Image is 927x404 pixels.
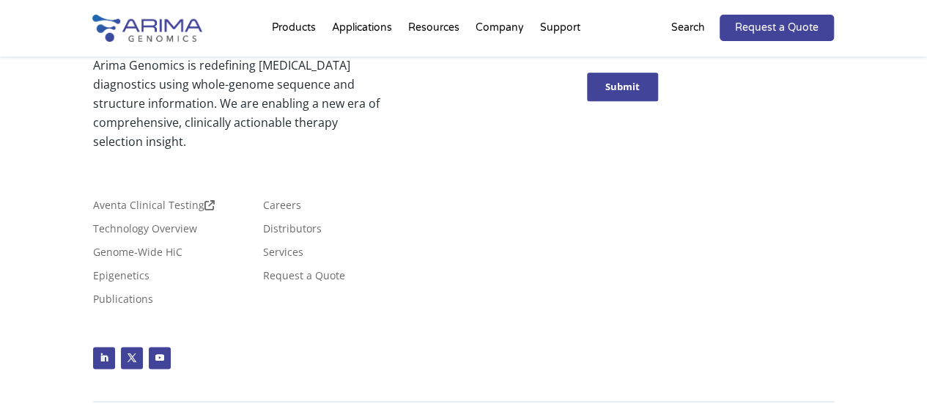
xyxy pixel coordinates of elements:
[93,200,215,216] a: Aventa Clinical Testing
[93,271,149,287] a: Epigenetics
[93,247,182,263] a: Genome-Wide HiC
[263,200,301,216] a: Careers
[854,334,927,404] iframe: Chat Widget
[93,56,390,151] p: Arima Genomics is redefining [MEDICAL_DATA] diagnostics using whole-genome sequence and structure...
[93,347,115,369] a: Follow on LinkedIn
[587,15,834,126] iframe: Form 0
[93,224,197,240] a: Technology Overview
[720,15,834,41] a: Request a Quote
[671,18,705,37] p: Search
[263,271,345,287] a: Request a Quote
[121,347,143,369] a: Follow on X
[263,247,303,263] a: Services
[149,347,171,369] a: Follow on Youtube
[93,294,153,310] a: Publications
[263,224,322,240] a: Distributors
[92,15,202,42] img: Arima-Genomics-logo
